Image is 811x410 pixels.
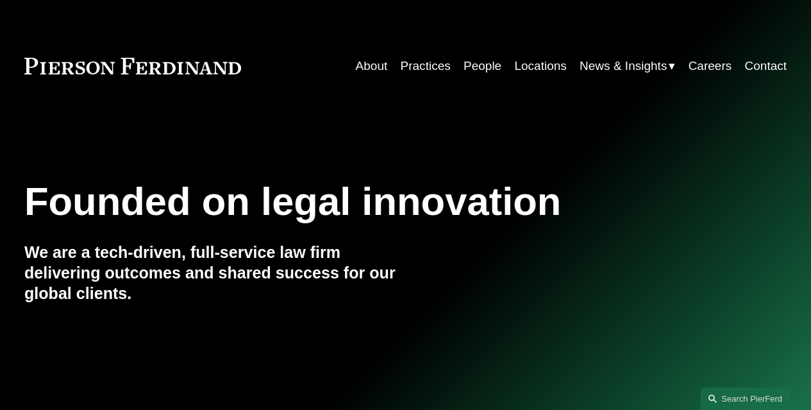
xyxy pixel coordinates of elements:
[580,55,667,77] span: News & Insights
[580,54,675,78] a: folder dropdown
[401,54,451,78] a: Practices
[701,388,790,410] a: Search this site
[356,54,388,78] a: About
[464,54,501,78] a: People
[24,243,406,304] h4: We are a tech-driven, full-service law firm delivering outcomes and shared success for our global...
[689,54,732,78] a: Careers
[514,54,566,78] a: Locations
[24,179,660,224] h1: Founded on legal innovation
[745,54,787,78] a: Contact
